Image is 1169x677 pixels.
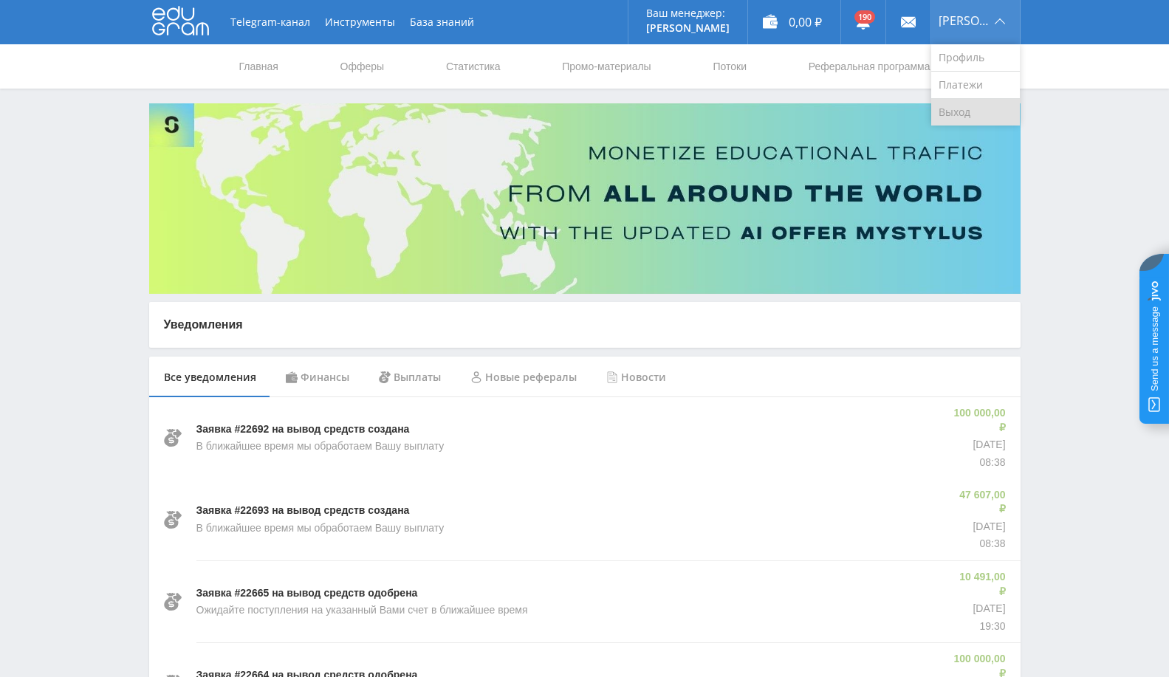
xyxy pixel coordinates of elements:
div: Все уведомления [149,357,271,398]
div: Новости [592,357,681,398]
p: 08:38 [953,456,1006,470]
a: Платежи [931,72,1020,99]
p: [DATE] [958,602,1005,616]
div: Финансы [271,357,364,398]
p: [DATE] [958,520,1005,535]
p: Уведомления [164,317,1006,333]
a: Профиль [931,44,1020,72]
span: [PERSON_NAME] [939,15,990,27]
p: Ожидайте поступления на указанный Вами счет в ближайшее время [196,603,528,618]
div: Выплаты [364,357,456,398]
p: В ближайшее время мы обработаем Вашу выплату [196,439,445,454]
a: Потоки [711,44,748,89]
p: В ближайшее время мы обработаем Вашу выплату [196,521,445,536]
p: Заявка #22693 на вывод средств создана [196,504,410,518]
img: Banner [149,103,1021,294]
p: 47 607,00 ₽ [958,488,1005,517]
a: Офферы [339,44,386,89]
div: Новые рефералы [456,357,592,398]
a: Реферальная программа [807,44,932,89]
p: Ваш менеджер: [646,7,730,19]
p: 100 000,00 ₽ [953,406,1006,435]
p: 08:38 [958,537,1005,551]
p: 10 491,00 ₽ [958,570,1005,599]
p: Заявка #22692 на вывод средств создана [196,422,410,437]
a: Статистика [445,44,502,89]
p: Заявка #22665 на вывод средств одобрена [196,586,418,601]
a: Главная [238,44,280,89]
a: Промо-материалы [560,44,652,89]
a: Выход [931,99,1020,126]
p: 19:30 [958,619,1005,634]
p: [DATE] [953,438,1006,453]
p: [PERSON_NAME] [646,22,730,34]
